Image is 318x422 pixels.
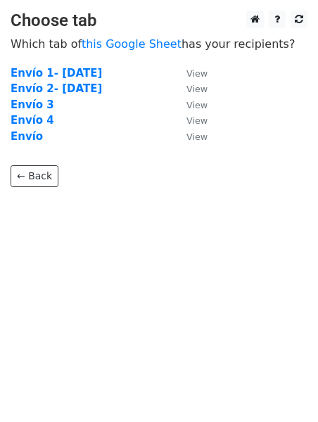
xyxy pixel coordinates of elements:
[11,82,102,95] a: Envío 2- [DATE]
[172,67,208,79] a: View
[11,130,43,143] a: Envío
[172,130,208,143] a: View
[172,82,208,95] a: View
[82,37,182,51] a: this Google Sheet
[186,84,208,94] small: View
[11,165,58,187] a: ← Back
[186,100,208,110] small: View
[11,98,54,111] a: Envío 3
[172,114,208,127] a: View
[11,114,54,127] a: Envío 4
[11,67,102,79] a: Envío 1- [DATE]
[172,98,208,111] a: View
[11,11,307,31] h3: Choose tab
[11,37,307,51] p: Which tab of has your recipients?
[186,132,208,142] small: View
[186,68,208,79] small: View
[186,115,208,126] small: View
